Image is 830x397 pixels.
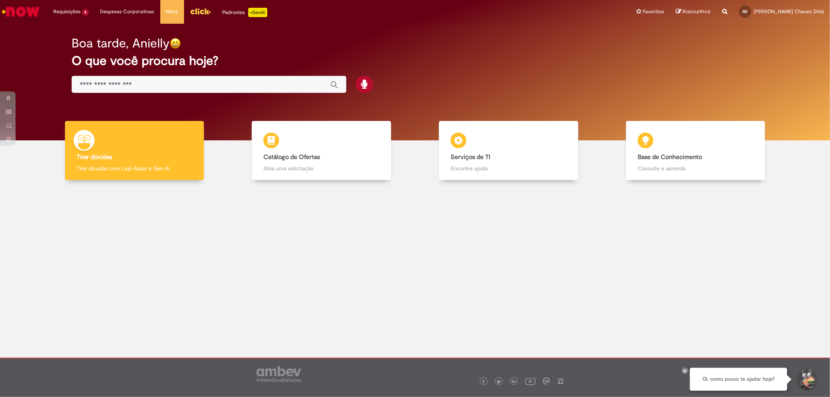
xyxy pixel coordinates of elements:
span: Despesas Corporativas [100,8,154,16]
b: Tirar dúvidas [77,153,112,161]
img: click_logo_yellow_360x200.png [190,5,211,17]
img: logo_footer_ambev_rotulo_gray.png [256,366,301,382]
a: Base de Conhecimento Consulte e aprenda [602,121,789,180]
h2: O que você procura hoje? [72,54,758,68]
span: Favoritos [643,8,664,16]
button: Iniciar Conversa de Suporte [795,368,818,391]
img: logo_footer_linkedin.png [512,380,516,384]
img: ServiceNow [1,4,41,19]
span: More [166,8,178,16]
a: Tirar dúvidas Tirar dúvidas com Lupi Assist e Gen Ai [41,121,228,180]
p: Tirar dúvidas com Lupi Assist e Gen Ai [77,164,192,172]
div: Padroniza [223,8,267,17]
img: logo_footer_twitter.png [497,380,501,384]
span: AD [743,9,748,14]
div: Oi, como posso te ajudar hoje? [690,368,787,391]
b: Base de Conhecimento [638,153,702,161]
span: Requisições [53,8,81,16]
span: 6 [82,9,89,16]
a: Catálogo de Ofertas Abra uma solicitação [228,121,415,180]
a: Rascunhos [676,8,711,16]
p: +GenAi [248,8,267,17]
img: logo_footer_youtube.png [525,376,535,386]
b: Catálogo de Ofertas [263,153,320,161]
p: Consulte e aprenda [638,164,753,172]
img: logo_footer_naosei.png [557,378,564,385]
b: Serviços de TI [451,153,490,161]
a: Serviços de TI Encontre ajuda [415,121,602,180]
img: logo_footer_workplace.png [543,378,550,385]
p: Abra uma solicitação [263,164,379,172]
h2: Boa tarde, Anielly [72,37,170,50]
span: Rascunhos [683,8,711,15]
span: [PERSON_NAME] Chaves Diniz [754,8,824,15]
p: Encontre ajuda [451,164,566,172]
img: happy-face.png [170,38,181,49]
img: logo_footer_facebook.png [482,380,486,384]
